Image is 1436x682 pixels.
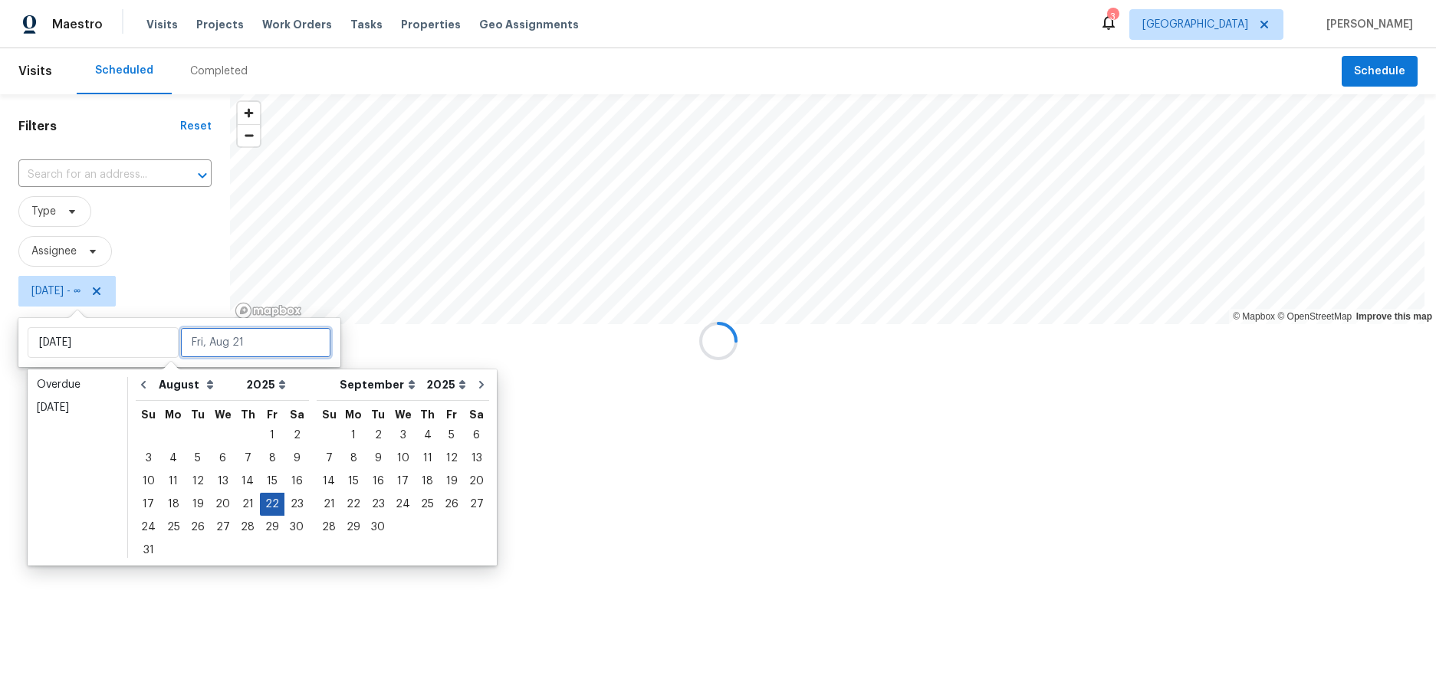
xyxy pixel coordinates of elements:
div: Wed Aug 20 2025 [210,493,235,516]
div: 14 [317,471,341,492]
div: Mon Sep 15 2025 [341,470,366,493]
abbr: Tuesday [371,409,385,420]
div: 2 [284,425,309,446]
div: Tue Aug 05 2025 [186,447,210,470]
div: 23 [366,493,390,515]
abbr: Sunday [322,409,337,420]
abbr: Sunday [141,409,156,420]
div: Sat Aug 02 2025 [284,424,309,447]
div: 15 [260,471,284,492]
div: 14 [235,471,260,492]
div: 4 [416,425,439,446]
div: 20 [464,471,489,492]
div: 16 [284,471,309,492]
div: Sat Sep 06 2025 [464,424,489,447]
div: Tue Aug 19 2025 [186,493,210,516]
div: Sun Sep 14 2025 [317,470,341,493]
div: 19 [439,471,464,492]
div: 22 [341,493,366,515]
div: 20 [210,493,235,515]
div: 1 [260,425,284,446]
abbr: Tuesday [191,409,205,420]
a: OpenStreetMap [1277,311,1352,322]
div: Thu Aug 28 2025 [235,516,260,539]
div: 6 [210,448,235,469]
div: Mon Aug 04 2025 [161,447,186,470]
div: Thu Sep 25 2025 [416,493,439,516]
div: 4 [161,448,186,469]
div: Overdue [37,377,118,392]
div: 29 [341,516,366,538]
div: Sat Aug 23 2025 [284,493,309,516]
div: Fri Sep 26 2025 [439,493,464,516]
div: Mon Sep 22 2025 [341,493,366,516]
div: 24 [390,493,416,515]
div: 29 [260,516,284,538]
abbr: Friday [267,409,278,420]
div: 10 [136,471,161,492]
div: Wed Sep 17 2025 [390,470,416,493]
div: 15 [341,471,366,492]
div: 22 [260,493,284,515]
div: 12 [439,448,464,469]
div: Sat Aug 16 2025 [284,470,309,493]
div: 28 [235,516,260,538]
div: Sun Sep 28 2025 [317,516,341,539]
div: 25 [416,493,439,515]
abbr: Monday [165,409,182,420]
a: Improve this map [1356,311,1432,322]
div: 21 [235,493,260,515]
div: Thu Sep 11 2025 [416,447,439,470]
div: Mon Sep 01 2025 [341,424,366,447]
div: Tue Aug 26 2025 [186,516,210,539]
div: 28 [317,516,341,538]
abbr: Saturday [290,409,304,420]
div: Wed Sep 10 2025 [390,447,416,470]
div: Mon Aug 11 2025 [161,470,186,493]
div: 19 [186,493,210,515]
div: 7 [317,448,341,469]
span: Zoom out [238,125,260,146]
div: 10 [390,448,416,469]
div: Tue Sep 30 2025 [366,516,390,539]
div: 21 [317,493,341,515]
div: 5 [439,425,464,446]
div: Wed Aug 13 2025 [210,470,235,493]
div: Sun Aug 03 2025 [136,447,161,470]
div: 26 [186,516,210,538]
abbr: Thursday [420,409,435,420]
ul: Date picker shortcuts [31,373,123,557]
div: 7 [235,448,260,469]
div: 23 [284,493,309,515]
div: 17 [390,471,416,492]
div: Tue Sep 23 2025 [366,493,390,516]
div: Sun Sep 07 2025 [317,447,341,470]
abbr: Friday [446,409,457,420]
div: 5 [186,448,210,469]
button: Go to next month [470,369,493,400]
div: 3 [390,425,416,446]
div: 27 [464,493,489,515]
div: Mon Sep 29 2025 [341,516,366,539]
div: Fri Sep 05 2025 [439,424,464,447]
abbr: Monday [345,409,362,420]
div: 13 [464,448,489,469]
div: 6 [464,425,489,446]
div: Thu Aug 14 2025 [235,470,260,493]
div: 30 [366,516,390,538]
div: Wed Sep 03 2025 [390,424,416,447]
div: 18 [416,471,439,492]
abbr: Wednesday [215,409,232,420]
abbr: Thursday [241,409,255,420]
div: 3 [1107,9,1118,25]
div: Thu Aug 07 2025 [235,447,260,470]
div: Sat Sep 13 2025 [464,447,489,470]
button: Go to previous month [132,369,155,400]
div: Fri Aug 22 2025 [260,493,284,516]
button: Zoom in [238,102,260,124]
div: 16 [366,471,390,492]
div: Tue Sep 09 2025 [366,447,390,470]
div: 12 [186,471,210,492]
div: Fri Aug 01 2025 [260,424,284,447]
div: Wed Sep 24 2025 [390,493,416,516]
